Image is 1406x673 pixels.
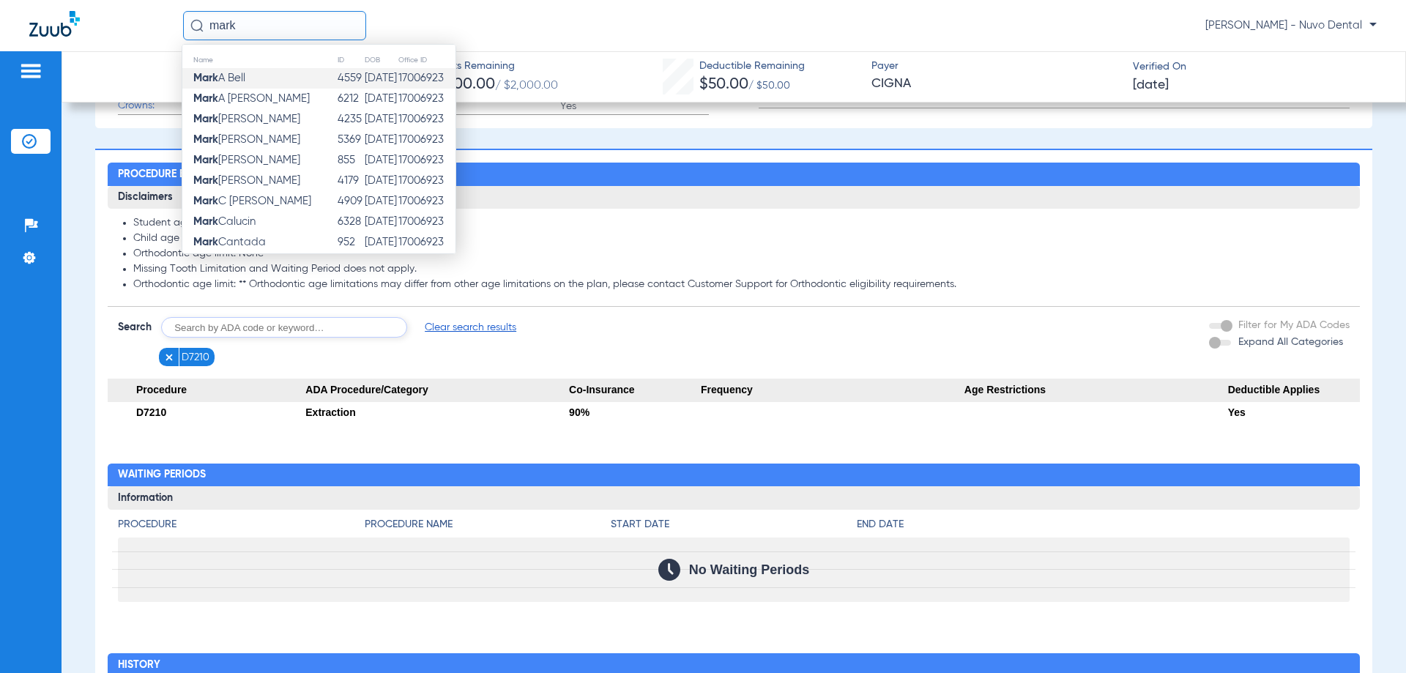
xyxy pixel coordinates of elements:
h3: Information [108,486,1359,510]
strong: Mark [193,175,218,186]
span: Search [118,320,152,335]
span: Clear search results [425,320,516,335]
span: [DATE] [1133,76,1169,94]
td: [DATE] [364,253,398,273]
img: x.svg [164,352,174,362]
td: 4559 [337,68,363,89]
input: Search by ADA code or keyword… [161,317,407,338]
th: Office ID [398,52,455,68]
li: Child age limit: 26 [133,232,1349,245]
strong: Mark [193,134,218,145]
span: CIGNA [871,75,1120,93]
span: Calucin [193,216,256,227]
img: Calendar [658,559,680,581]
td: [DATE] [364,89,398,109]
td: 17006923 [398,89,455,109]
span: Cantada [193,237,266,248]
app-breakdown-title: Procedure Name [365,517,611,538]
app-breakdown-title: Start Date [611,517,857,538]
strong: Mark [193,216,218,227]
td: 17006923 [398,68,455,89]
td: [DATE] [364,191,398,212]
img: Zuub Logo [29,11,80,37]
td: 855 [337,150,363,171]
td: 4909 [337,191,363,212]
iframe: Chat Widget [1333,603,1406,673]
h3: Disclaimers [108,186,1359,209]
span: No Waiting Periods [689,562,809,577]
h2: Procedure Benefits [108,163,1359,186]
strong: Mark [193,196,218,207]
h4: Procedure Name [365,517,611,532]
td: [DATE] [364,150,398,171]
img: Search Icon [190,19,204,32]
td: 6328 [337,212,363,232]
td: 17006923 [398,109,455,130]
td: 17006923 [398,130,455,150]
strong: Mark [193,93,218,104]
td: [DATE] [364,130,398,150]
td: [DATE] [364,232,398,253]
td: 952 [337,232,363,253]
span: / $2,000.00 [495,80,558,92]
h4: Start Date [611,517,857,532]
input: Search for patients [183,11,366,40]
span: Deductible Applies [1228,379,1360,402]
h2: Waiting Periods [108,464,1359,487]
td: [DATE] [364,68,398,89]
th: DOB [364,52,398,68]
span: $50.00 [699,77,748,92]
li: Student age limit: 26 [133,217,1349,230]
strong: Mark [193,237,218,248]
span: [PERSON_NAME] [193,155,300,166]
strong: Mark [193,114,218,124]
app-breakdown-title: End Date [857,517,1349,538]
td: 17006923 [398,232,455,253]
span: A Bell [193,72,245,83]
td: [DATE] [364,171,398,191]
span: A [PERSON_NAME] [193,93,310,104]
td: 17006923 [398,212,455,232]
span: D7210 [182,350,209,365]
td: 4235 [337,109,363,130]
div: 90% [569,402,701,423]
td: 17006923 [398,150,455,171]
span: / $50.00 [748,81,790,91]
li: Missing Tooth Limitation and Waiting Period does not apply. [133,263,1349,276]
td: 2851 [337,253,363,273]
span: 50% [411,99,560,114]
span: Verified On [1133,59,1382,75]
span: Co-Insurance [569,379,701,402]
span: [PERSON_NAME] [193,175,300,186]
app-breakdown-title: Procedure [118,517,364,538]
h4: Procedure [118,517,364,532]
td: 17006923 [398,191,455,212]
td: [DATE] [364,212,398,232]
span: Deductible Remaining [699,59,805,74]
strong: Mark [193,72,218,83]
div: Yes [1228,402,1360,423]
span: ADA Procedure/Category [305,379,569,402]
td: 4179 [337,171,363,191]
span: Payer [871,59,1120,74]
span: Expand All Categories [1238,337,1343,347]
th: ID [337,52,363,68]
strong: Mark [193,155,218,166]
span: Benefits Remaining [423,59,558,74]
img: hamburger-icon [19,62,42,80]
span: [PERSON_NAME] [193,114,300,124]
span: Age Restrictions [964,379,1228,402]
td: [DATE] [364,109,398,130]
td: 17006923 [398,253,455,273]
span: Yes [560,99,710,114]
li: Orthodontic age limit: ** Orthodontic age limitations may differ from other age limitations on th... [133,278,1349,291]
h4: End Date [857,517,1349,532]
td: 17006923 [398,171,455,191]
li: Orthodontic age limit: None [133,248,1349,261]
span: $2,000.00 [423,77,495,92]
div: Extraction [305,402,569,423]
span: [PERSON_NAME] [193,134,300,145]
span: [PERSON_NAME] - Nuvo Dental [1205,18,1377,33]
th: Name [182,52,337,68]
